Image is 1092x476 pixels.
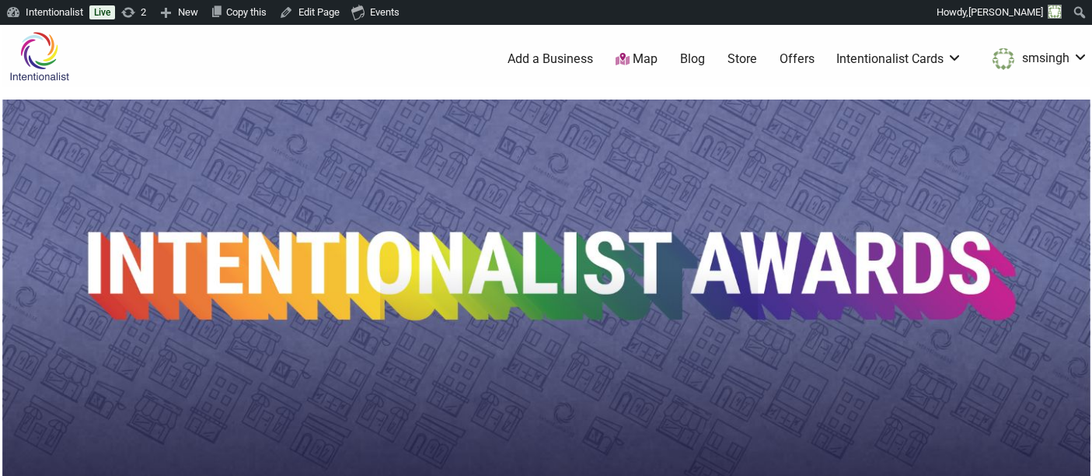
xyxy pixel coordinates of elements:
a: Intentionalist Cards [836,51,962,68]
a: Live [89,5,115,19]
a: Map [616,51,658,68]
a: smsingh [985,45,1088,73]
a: Offers [780,51,815,68]
a: Blog [680,51,705,68]
span: [PERSON_NAME] [968,6,1043,18]
img: Intentionalist [2,31,76,82]
a: Store [727,51,757,68]
a: Add a Business [508,51,593,68]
